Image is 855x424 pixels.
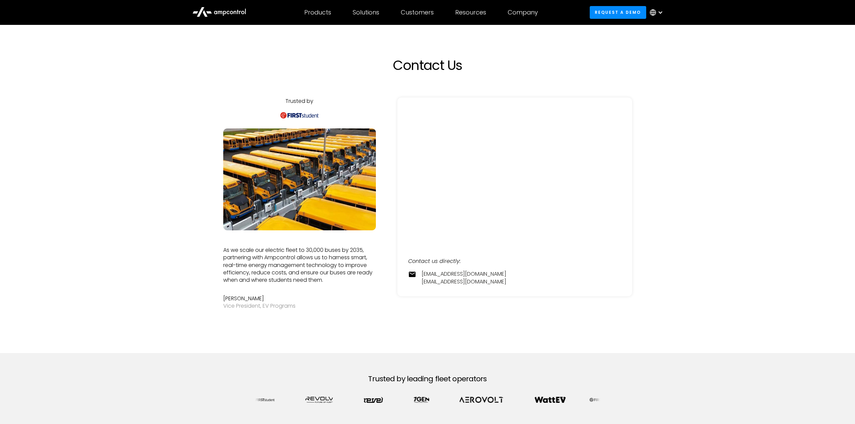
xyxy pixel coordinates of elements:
div: Customers [401,9,434,16]
div: Company [508,9,538,16]
a: [EMAIL_ADDRESS][DOMAIN_NAME] [422,270,506,278]
div: Solutions [353,9,379,16]
div: Products [304,9,331,16]
div: Resources [455,9,486,16]
iframe: Form 0 [408,108,621,231]
h2: Trusted by leading fleet operators [368,375,487,383]
div: Contact us directly: [408,258,621,265]
h1: Contact Us [280,57,576,73]
a: Request a demo [590,6,646,18]
a: [EMAIL_ADDRESS][DOMAIN_NAME] [422,278,506,285]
